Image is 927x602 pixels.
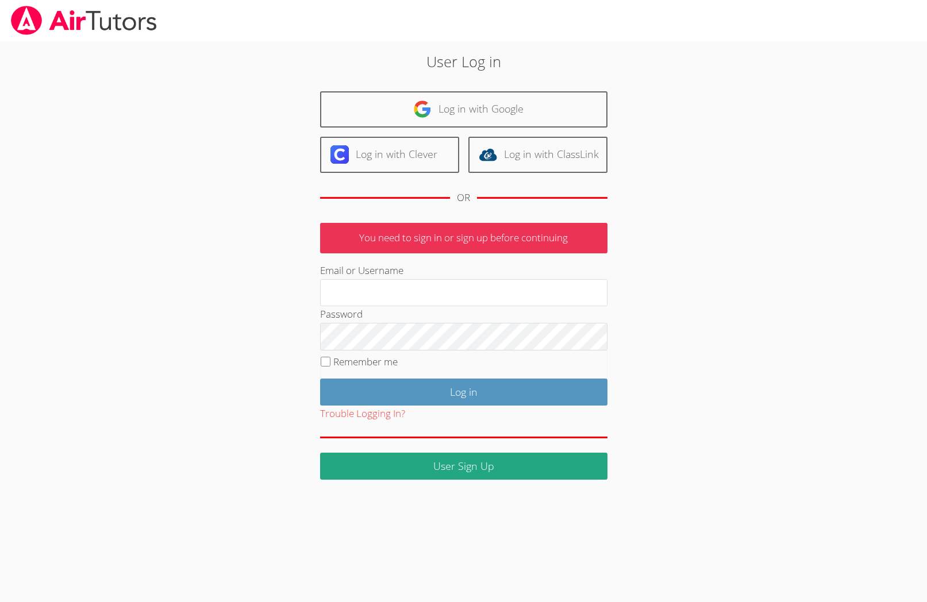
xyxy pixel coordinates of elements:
[320,223,607,253] p: You need to sign in or sign up before continuing
[320,379,607,406] input: Log in
[320,91,607,128] a: Log in with Google
[457,190,470,206] div: OR
[468,137,607,173] a: Log in with ClassLink
[320,307,363,321] label: Password
[320,137,459,173] a: Log in with Clever
[413,100,432,118] img: google-logo-50288ca7cdecda66e5e0955fdab243c47b7ad437acaf1139b6f446037453330a.svg
[320,264,403,277] label: Email or Username
[10,6,158,35] img: airtutors_banner-c4298cdbf04f3fff15de1276eac7730deb9818008684d7c2e4769d2f7ddbe033.png
[320,406,405,422] button: Trouble Logging In?
[333,355,398,368] label: Remember me
[213,51,714,72] h2: User Log in
[330,145,349,164] img: clever-logo-6eab21bc6e7a338710f1a6ff85c0baf02591cd810cc4098c63d3a4b26e2feb20.svg
[479,145,497,164] img: classlink-logo-d6bb404cc1216ec64c9a2012d9dc4662098be43eaf13dc465df04b49fa7ab582.svg
[320,453,607,480] a: User Sign Up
